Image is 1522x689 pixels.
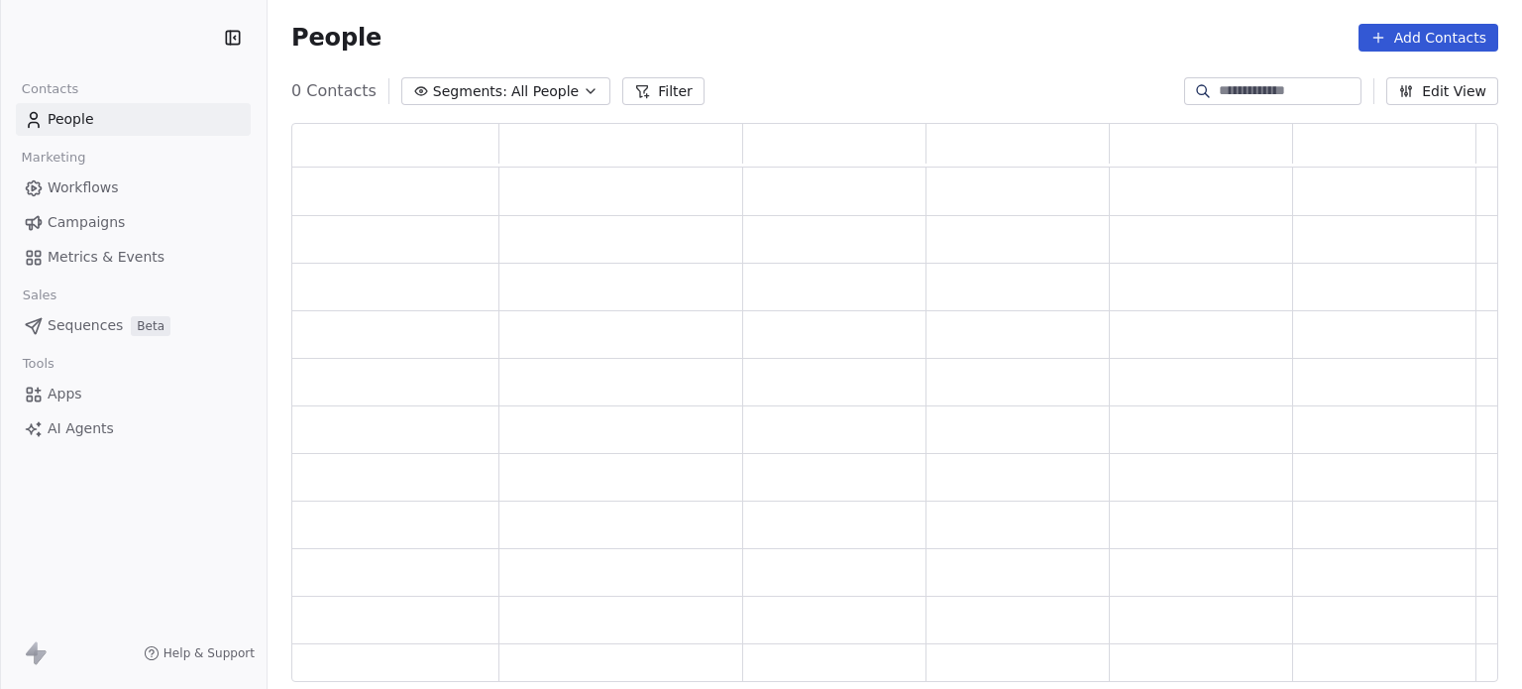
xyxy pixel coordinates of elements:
button: Filter [622,77,705,105]
span: Sequences [48,315,123,336]
span: People [48,109,94,130]
a: Workflows [16,172,251,204]
button: Edit View [1386,77,1498,105]
span: Sales [14,281,65,310]
span: Help & Support [163,645,255,661]
a: Help & Support [144,645,255,661]
a: Apps [16,378,251,410]
a: Metrics & Events [16,241,251,274]
a: Campaigns [16,206,251,239]
span: Workflows [48,177,119,198]
span: Apps [48,384,82,404]
button: Add Contacts [1359,24,1498,52]
a: People [16,103,251,136]
span: Metrics & Events [48,247,164,268]
span: Beta [131,316,170,336]
a: AI Agents [16,412,251,445]
span: AI Agents [48,418,114,439]
span: Contacts [13,74,87,104]
span: Segments: [433,81,507,102]
a: SequencesBeta [16,309,251,342]
span: All People [511,81,579,102]
span: Campaigns [48,212,125,233]
span: People [291,23,381,53]
span: Tools [14,349,62,379]
span: Marketing [13,143,94,172]
span: 0 Contacts [291,79,377,103]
